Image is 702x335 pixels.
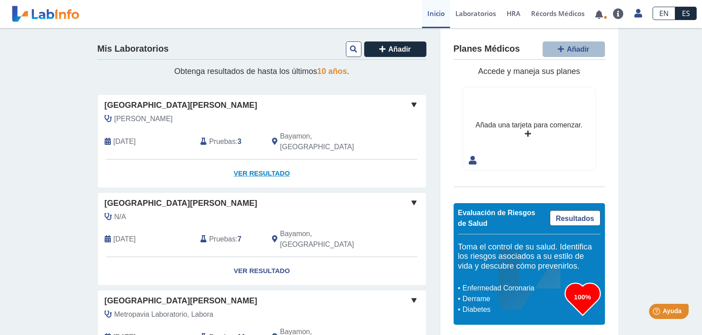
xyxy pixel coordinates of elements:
[280,131,378,152] span: Bayamon, PR
[238,138,242,145] b: 3
[98,159,426,188] a: Ver Resultado
[317,67,347,76] span: 10 años
[507,9,520,18] span: HRA
[194,131,265,152] div: :
[388,45,411,53] span: Añadir
[238,235,242,243] b: 7
[565,291,601,302] h3: 100%
[475,120,582,131] div: Añada una tarjeta para comenzar.
[567,45,589,53] span: Añadir
[194,229,265,250] div: :
[114,309,214,320] span: Metropavia Laboratorio, Labora
[623,300,692,325] iframe: Help widget launcher
[454,44,520,54] h4: Planes Médicos
[114,212,126,222] span: N/A
[460,294,565,304] li: Derrame
[460,304,565,315] li: Diabetes
[97,44,169,54] h4: Mis Laboratorios
[105,197,257,209] span: [GEOGRAPHIC_DATA][PERSON_NAME]
[364,41,426,57] button: Añadir
[280,229,378,250] span: Bayamon, PR
[458,209,536,227] span: Evaluación de Riesgos de Salud
[174,67,349,76] span: Obtenga resultados de hasta los últimos .
[550,210,601,226] a: Resultados
[458,242,601,271] h5: Toma el control de su salud. Identifica los riesgos asociados a su estilo de vida y descubre cómo...
[653,7,675,20] a: EN
[478,67,580,76] span: Accede y maneja sus planes
[675,7,697,20] a: ES
[114,114,173,124] span: Garcia Garcia, Samarie
[209,234,235,245] span: Pruebas
[209,136,235,147] span: Pruebas
[114,136,136,147] span: 2025-08-09
[460,283,565,294] li: Enfermedad Coronaria
[543,41,605,57] button: Añadir
[98,257,426,285] a: Ver Resultado
[105,99,257,111] span: [GEOGRAPHIC_DATA][PERSON_NAME]
[105,295,257,307] span: [GEOGRAPHIC_DATA][PERSON_NAME]
[114,234,136,245] span: 2025-08-02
